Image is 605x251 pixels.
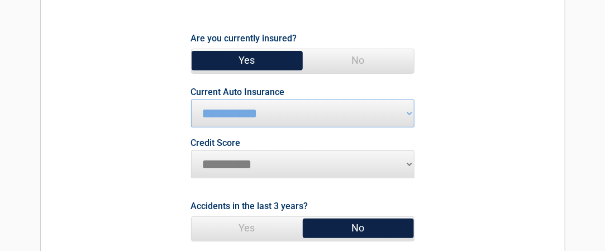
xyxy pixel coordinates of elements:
[192,49,303,72] span: Yes
[303,49,414,72] span: No
[192,217,303,239] span: Yes
[191,139,241,148] label: Credit Score
[191,88,285,97] label: Current Auto Insurance
[303,217,414,239] span: No
[191,198,308,214] label: Accidents in the last 3 years?
[191,31,297,46] label: Are you currently insured?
